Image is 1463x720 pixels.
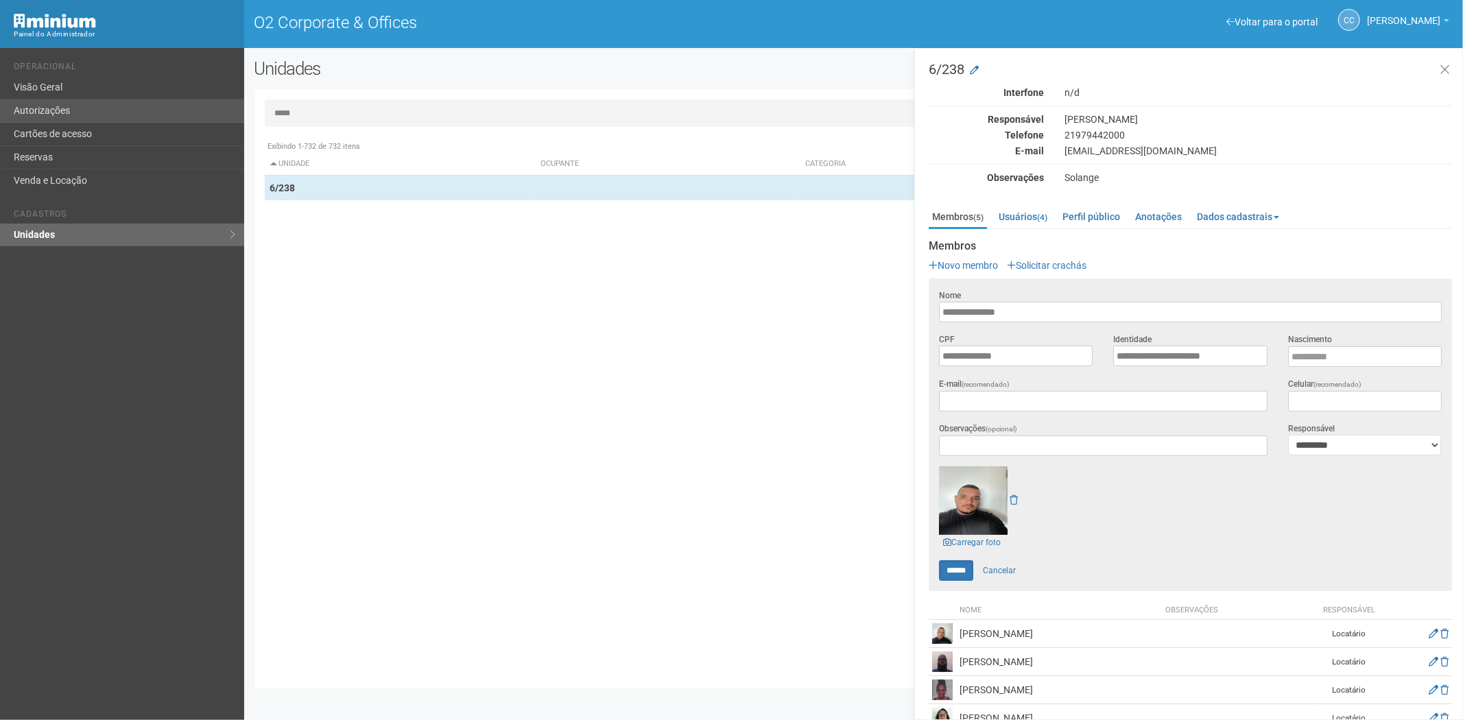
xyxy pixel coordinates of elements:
img: user.png [932,651,953,672]
th: Ocupante: activate to sort column ascending [535,153,799,176]
a: Modificar a unidade [970,64,979,77]
div: n/d [1054,86,1462,99]
strong: Membros [929,240,1452,252]
h2: Unidades [254,58,742,79]
label: Responsável [1288,422,1335,435]
img: Minium [14,14,96,28]
a: Excluir membro [1440,684,1449,695]
div: 21979442000 [1054,129,1462,141]
label: E-mail [939,378,1010,391]
a: Carregar foto [939,535,1005,550]
a: Excluir membro [1440,656,1449,667]
td: [PERSON_NAME] [956,676,1162,704]
img: user.png [932,680,953,700]
img: user.png [932,623,953,644]
h3: 6/238 [929,62,1452,76]
a: Solicitar crachás [1007,260,1086,271]
label: Nome [939,289,961,302]
a: Voltar para o portal [1226,16,1318,27]
div: Observações [918,171,1054,184]
span: (opcional) [986,425,1017,433]
a: Dados cadastrais [1193,206,1283,227]
div: Telefone [918,129,1054,141]
th: Responsável [1315,601,1383,620]
a: Cancelar [975,560,1023,581]
label: CPF [939,333,955,346]
a: Usuários(4) [995,206,1051,227]
div: Painel do Administrador [14,28,234,40]
a: Excluir membro [1440,628,1449,639]
label: Celular [1288,378,1361,391]
small: (5) [973,213,984,222]
div: Responsável [918,113,1054,125]
a: Editar membro [1429,656,1438,667]
a: Novo membro [929,260,998,271]
td: Locatário [1315,648,1383,676]
label: Observações [939,422,1017,435]
span: (recomendado) [962,381,1010,388]
a: Anotações [1132,206,1185,227]
a: Perfil público [1059,206,1123,227]
th: Observações [1162,601,1315,620]
img: user.png [939,466,1008,535]
a: Membros(5) [929,206,987,229]
span: (recomendado) [1313,381,1361,388]
a: Editar membro [1429,684,1438,695]
label: Nascimento [1288,333,1332,346]
a: [PERSON_NAME] [1367,17,1449,28]
a: CC [1338,9,1360,31]
td: Locatário [1315,620,1383,648]
th: Unidade: activate to sort column descending [265,153,536,176]
td: [PERSON_NAME] [956,648,1162,676]
td: [PERSON_NAME] [956,620,1162,648]
div: Solange [1054,171,1462,184]
div: [PERSON_NAME] [1054,113,1462,125]
th: Categoria: activate to sort column ascending [800,153,1075,176]
a: Editar membro [1429,628,1438,639]
li: Operacional [14,62,234,76]
span: Camila Catarina Lima [1367,2,1440,26]
label: Identidade [1113,333,1152,346]
td: Locatário [1315,676,1383,704]
small: (4) [1037,213,1047,222]
th: Nome [956,601,1162,620]
div: [EMAIL_ADDRESS][DOMAIN_NAME] [1054,145,1462,157]
li: Cadastros [14,209,234,224]
strong: 6/238 [270,182,296,193]
div: Exibindo 1-732 de 732 itens [265,141,1443,153]
div: Interfone [918,86,1054,99]
h1: O2 Corporate & Offices [254,14,844,32]
div: E-mail [918,145,1054,157]
a: Remover [1010,494,1018,505]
